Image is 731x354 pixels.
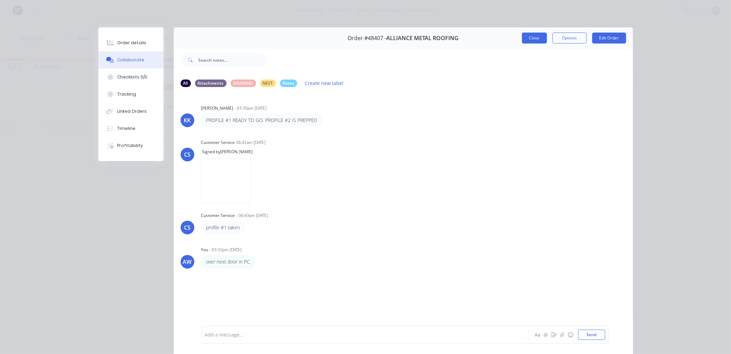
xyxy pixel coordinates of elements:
div: Attachments [195,80,227,87]
div: All [181,80,191,87]
div: DRAWING [231,80,256,87]
button: Timeline [98,120,163,137]
button: Collaborate [98,51,163,69]
button: Linked Orders [98,103,163,120]
button: Create new label [301,78,347,88]
span: Order #48407 - [348,35,387,41]
div: Timeline [117,125,135,132]
button: @ [542,331,550,339]
span: Signed by [PERSON_NAME] [201,149,254,155]
div: CS [184,223,191,232]
div: Notes [280,80,297,87]
button: Edit Order [592,33,626,44]
button: Aa [534,331,542,339]
div: Collaborate [117,57,144,63]
button: Checklists 0/0 [98,69,163,86]
button: Profitability [98,137,163,154]
p: over next door in PC [206,258,250,265]
div: Linked Orders [117,108,147,114]
button: ☺ [566,331,575,339]
div: 06:42am [DATE] [236,139,266,146]
div: Checklists 0/0 [117,74,147,80]
p: PROFILE #1 READY TO GO. PROFILE #2 IS PREPPED [206,117,318,124]
button: Close [522,33,547,44]
div: KK [184,116,191,124]
button: Send [578,330,605,340]
div: CS [184,150,191,159]
div: You [201,247,208,253]
p: profile #1 taken [206,224,240,231]
div: - 06:43am [DATE] [236,212,268,219]
div: - 03:39pm [DATE] [235,105,267,111]
button: Options [552,33,587,44]
input: Search notes... [198,53,266,67]
div: [PERSON_NAME] [201,105,233,111]
div: Order details [117,40,146,46]
button: Tracking [98,86,163,103]
div: Customer Service [201,139,235,146]
div: NEST [260,80,276,87]
div: - 03:32pm [DATE] [210,247,242,253]
span: ALLIANCE METAL ROOFING [387,35,459,41]
div: Tracking [117,91,136,97]
button: Order details [98,34,163,51]
div: Customer Service [201,212,235,219]
div: Profitability [117,143,143,149]
div: AW [183,258,192,266]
